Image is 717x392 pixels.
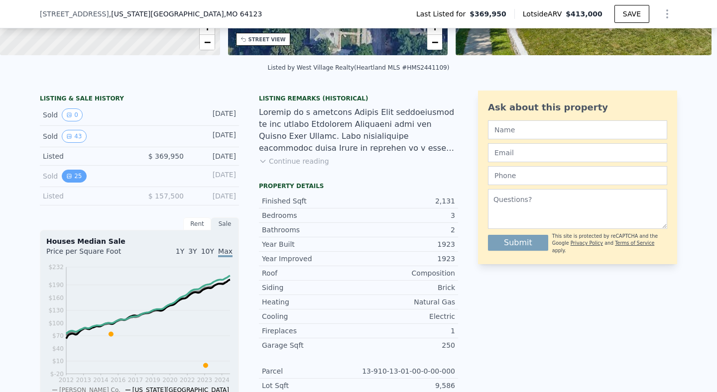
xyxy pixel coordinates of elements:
[59,377,74,384] tspan: 2012
[358,326,455,336] div: 1
[268,64,450,71] div: Listed by West Village Realty (Heartland MLS #HMS2441109)
[50,371,64,378] tspan: $-20
[262,268,358,278] div: Roof
[204,36,210,48] span: −
[358,196,455,206] div: 2,131
[488,166,667,185] input: Phone
[262,283,358,293] div: Siding
[488,100,667,114] div: Ask about this property
[43,170,131,183] div: Sold
[358,340,455,350] div: 250
[358,268,455,278] div: Composition
[43,130,131,143] div: Sold
[200,35,215,50] a: Zoom out
[197,377,213,384] tspan: 2023
[48,282,64,289] tspan: $190
[48,294,64,301] tspan: $160
[262,326,358,336] div: Fireplaces
[162,377,178,384] tspan: 2020
[432,36,438,48] span: −
[358,311,455,321] div: Electric
[188,247,197,255] span: 3Y
[262,196,358,206] div: Finished Sqft
[615,240,654,246] a: Terms of Service
[259,95,458,102] div: Listing Remarks (Historical)
[62,170,86,183] button: View historical data
[43,108,131,121] div: Sold
[40,95,239,104] div: LISTING & SALE HISTORY
[248,36,286,43] div: STREET VIEW
[46,246,139,262] div: Price per Square Foot
[192,130,236,143] div: [DATE]
[262,239,358,249] div: Year Built
[571,240,603,246] a: Privacy Policy
[176,247,184,255] span: 1Y
[46,236,233,246] div: Houses Median Sale
[111,377,126,384] tspan: 2016
[192,191,236,201] div: [DATE]
[488,143,667,162] input: Email
[358,239,455,249] div: 1923
[128,377,143,384] tspan: 2017
[62,108,83,121] button: View historical data
[523,9,566,19] span: Lotside ARV
[183,217,211,230] div: Rent
[259,106,458,154] div: Loremip do s ametcons Adipis Elit seddoeiusmod te inc utlabo Etdolorem Aliquaeni admi ven Quisno ...
[262,340,358,350] div: Garage Sqft
[48,264,64,271] tspan: $232
[657,4,677,24] button: Show Options
[52,345,64,352] tspan: $40
[192,170,236,183] div: [DATE]
[259,156,329,166] button: Continue reading
[358,210,455,220] div: 3
[566,10,602,18] span: $413,000
[262,225,358,235] div: Bathrooms
[148,192,184,200] span: $ 157,500
[40,9,109,19] span: [STREET_ADDRESS]
[416,9,470,19] span: Last Listed for
[358,225,455,235] div: 2
[148,152,184,160] span: $ 369,950
[358,297,455,307] div: Natural Gas
[552,233,667,254] div: This site is protected by reCAPTCHA and the Google and apply.
[218,247,233,257] span: Max
[488,235,548,251] button: Submit
[214,377,230,384] tspan: 2024
[192,108,236,121] div: [DATE]
[358,381,455,391] div: 9,586
[358,254,455,264] div: 1923
[93,377,109,384] tspan: 2014
[52,332,64,339] tspan: $70
[614,5,649,23] button: SAVE
[262,297,358,307] div: Heating
[262,210,358,220] div: Bedrooms
[224,10,262,18] span: , MO 64123
[470,9,506,19] span: $369,950
[262,366,358,376] div: Parcel
[76,377,91,384] tspan: 2013
[43,151,131,161] div: Listed
[211,217,239,230] div: Sale
[427,35,442,50] a: Zoom out
[48,307,64,314] tspan: $130
[109,9,262,19] span: , [US_STATE][GEOGRAPHIC_DATA]
[48,320,64,327] tspan: $100
[145,377,160,384] tspan: 2019
[52,358,64,365] tspan: $10
[262,381,358,391] div: Lot Sqft
[180,377,195,384] tspan: 2022
[43,191,131,201] div: Listed
[201,247,214,255] span: 10Y
[62,130,86,143] button: View historical data
[488,120,667,139] input: Name
[192,151,236,161] div: [DATE]
[259,182,458,190] div: Property details
[262,254,358,264] div: Year Improved
[262,311,358,321] div: Cooling
[358,366,455,376] div: 13-910-13-01-00-0-00-000
[358,283,455,293] div: Brick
